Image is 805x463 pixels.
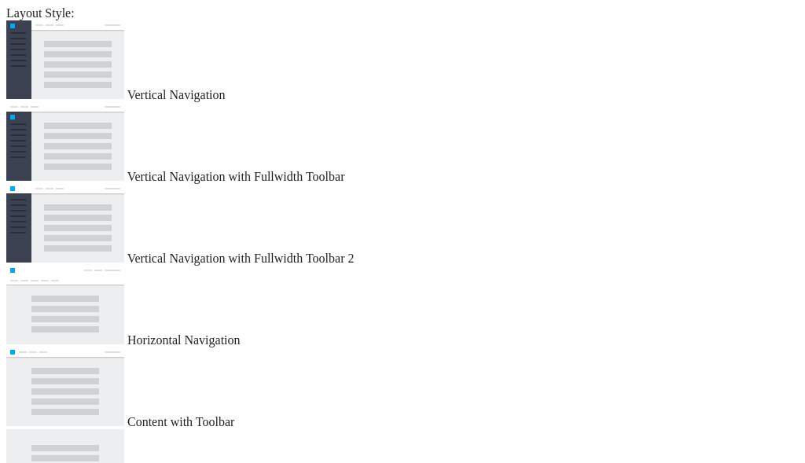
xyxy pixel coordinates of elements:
md-radio-button: Vertical Navigation [6,20,799,102]
span: Vertical Navigation [127,88,226,101]
img: horizontal-nav.jpg [6,266,124,344]
div: Layout Style: [6,6,799,20]
img: content-with-toolbar.jpg [6,347,124,426]
span: Vertical Navigation with Fullwidth Toolbar 2 [127,252,355,265]
md-radio-button: Horizontal Navigation [6,266,799,347]
img: vertical-nav-with-full-toolbar-2.jpg [6,184,124,263]
md-radio-button: Vertical Navigation with Fullwidth Toolbar [6,102,799,184]
md-radio-button: Vertical Navigation with Fullwidth Toolbar 2 [6,184,799,266]
img: vertical-nav-with-full-toolbar.jpg [6,102,124,181]
span: Content with Toolbar [127,415,234,428]
span: Horizontal Navigation [127,333,241,347]
md-radio-button: Content with Toolbar [6,347,799,429]
span: Vertical Navigation with Fullwidth Toolbar [127,170,345,183]
img: vertical-nav.jpg [6,20,124,99]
